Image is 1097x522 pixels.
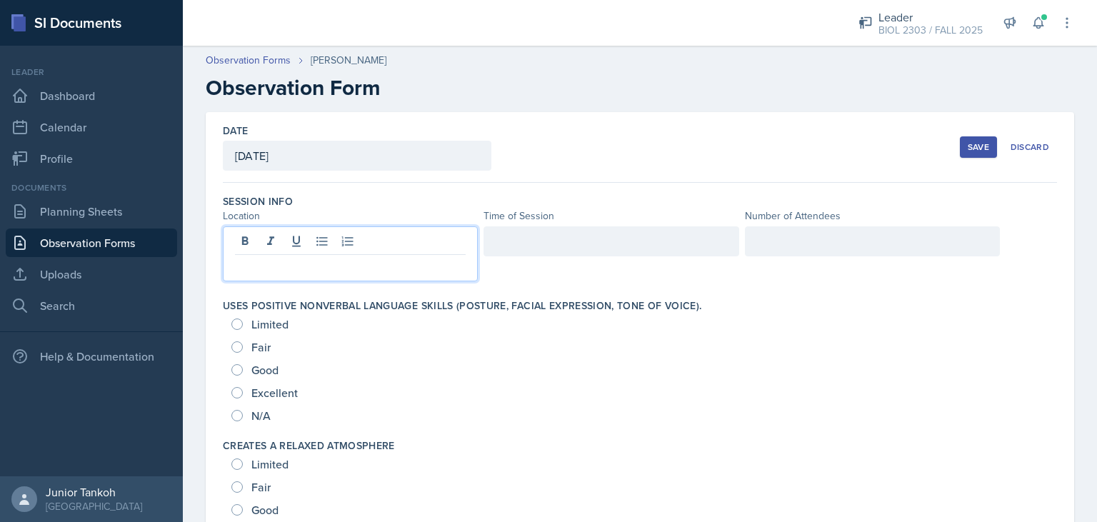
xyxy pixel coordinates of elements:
div: Time of Session [484,209,738,224]
a: Profile [6,144,177,173]
a: Observation Forms [206,53,291,68]
div: Leader [6,66,177,79]
div: Discard [1011,141,1049,153]
span: Good [251,363,279,377]
a: Uploads [6,260,177,288]
a: Dashboard [6,81,177,110]
div: [GEOGRAPHIC_DATA] [46,499,142,513]
button: Discard [1003,136,1057,158]
span: Fair [251,480,271,494]
a: Observation Forms [6,229,177,257]
div: Location [223,209,478,224]
span: N/A [251,408,271,423]
span: Fair [251,340,271,354]
label: Creates a relaxed atmosphere [223,438,395,453]
div: Help & Documentation [6,342,177,371]
a: Search [6,291,177,320]
span: Limited [251,457,289,471]
div: [PERSON_NAME] [311,53,386,68]
div: Save [968,141,989,153]
label: Session Info [223,194,293,209]
span: Limited [251,317,289,331]
div: Leader [878,9,983,26]
a: Planning Sheets [6,197,177,226]
a: Calendar [6,113,177,141]
h2: Observation Form [206,75,1074,101]
div: Number of Attendees [745,209,1000,224]
span: Good [251,503,279,517]
button: Save [960,136,997,158]
div: Documents [6,181,177,194]
div: Junior Tankoh [46,485,142,499]
label: Uses positive nonverbal language skills (posture, facial expression, tone of voice). [223,298,701,313]
div: BIOL 2303 / FALL 2025 [878,23,983,38]
label: Date [223,124,248,138]
span: Excellent [251,386,298,400]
